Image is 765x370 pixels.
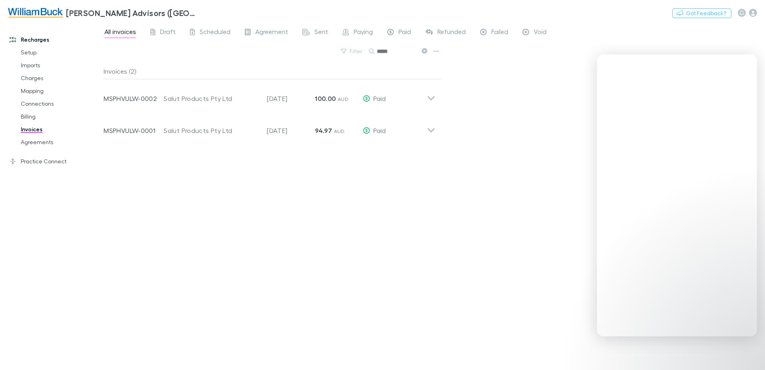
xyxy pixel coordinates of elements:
[315,127,332,135] strong: 94.97
[200,28,230,38] span: Scheduled
[255,28,288,38] span: Agreement
[13,123,108,136] a: Invoices
[354,28,373,38] span: Paying
[104,126,164,135] p: MSPHVULW-0001
[597,54,757,336] iframe: Intercom live chat
[104,28,136,38] span: All invoices
[66,8,198,18] h3: [PERSON_NAME] Advisors ([GEOGRAPHIC_DATA]) Pty Ltd
[13,59,108,72] a: Imports
[334,128,345,134] span: AUD
[337,46,367,56] button: Filter
[13,72,108,84] a: Charges
[338,96,348,102] span: AUD
[672,8,731,18] button: Got Feedback?
[491,28,508,38] span: Failed
[437,28,466,38] span: Refunded
[373,127,386,134] span: Paid
[373,95,386,102] span: Paid
[8,8,63,18] img: William Buck Advisors (WA) Pty Ltd's Logo
[2,155,108,168] a: Practice Connect
[3,3,203,22] a: [PERSON_NAME] Advisors ([GEOGRAPHIC_DATA]) Pty Ltd
[13,46,108,59] a: Setup
[97,79,442,111] div: MSPHVULW-0002Salut Products Pty Ltd[DATE]100.00 AUDPaid
[164,94,259,103] div: Salut Products Pty Ltd
[13,136,108,149] a: Agreements
[267,94,315,103] p: [DATE]
[97,111,442,143] div: MSPHVULW-0001Salut Products Pty Ltd[DATE]94.97 AUDPaid
[315,95,336,103] strong: 100.00
[104,94,164,103] p: MSPHVULW-0002
[13,110,108,123] a: Billing
[13,97,108,110] a: Connections
[13,84,108,97] a: Mapping
[164,126,259,135] div: Salut Products Pty Ltd
[267,126,315,135] p: [DATE]
[738,343,757,362] iframe: Intercom live chat
[2,33,108,46] a: Recharges
[399,28,411,38] span: Paid
[314,28,328,38] span: Sent
[534,28,547,38] span: Void
[160,28,176,38] span: Draft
